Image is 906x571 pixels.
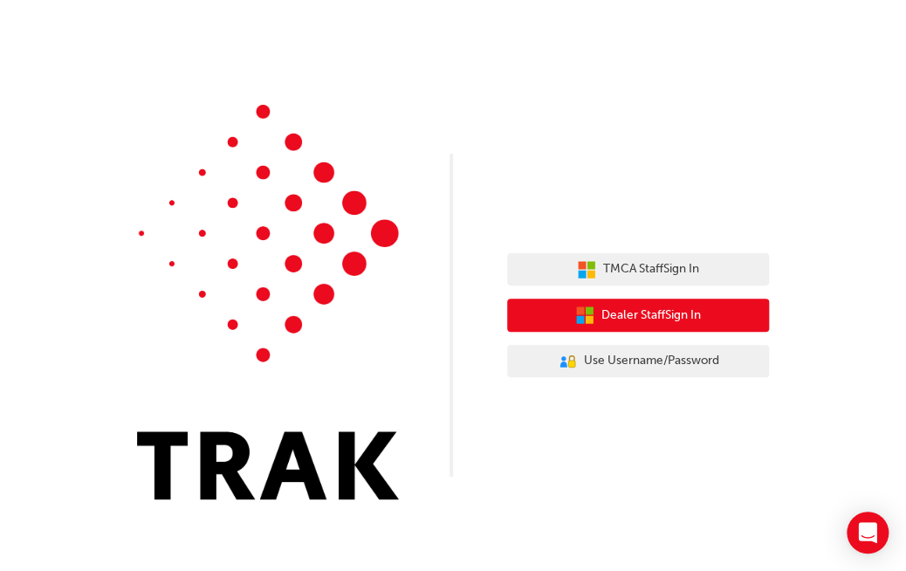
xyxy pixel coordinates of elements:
button: Dealer StaffSign In [507,299,769,332]
span: Dealer Staff Sign In [601,306,701,326]
img: Trak [137,105,399,499]
button: TMCA StaffSign In [507,253,769,286]
span: TMCA Staff Sign In [603,259,699,279]
div: Open Intercom Messenger [847,512,889,554]
button: Use Username/Password [507,345,769,378]
span: Use Username/Password [584,351,719,371]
